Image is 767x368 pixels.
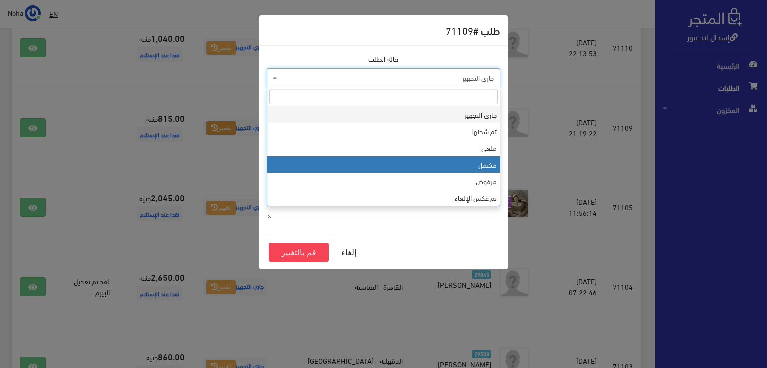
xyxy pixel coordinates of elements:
li: جاري التجهيز [267,106,500,123]
span: جاري التجهيز [267,68,500,87]
iframe: Drift Widget Chat Controller [12,300,50,338]
label: حالة الطلب [368,53,399,64]
li: مرفوض [267,173,500,189]
li: ملغي [267,139,500,156]
li: تم عكس الإلغاء [267,189,500,206]
button: إلغاء [329,243,369,262]
span: 71109 [446,21,473,39]
li: تم شحنها [267,123,500,139]
button: قم بالتغيير [269,243,329,262]
h5: طلب # [446,23,500,38]
span: جاري التجهيز [279,73,494,83]
li: مكتمل [267,156,500,173]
